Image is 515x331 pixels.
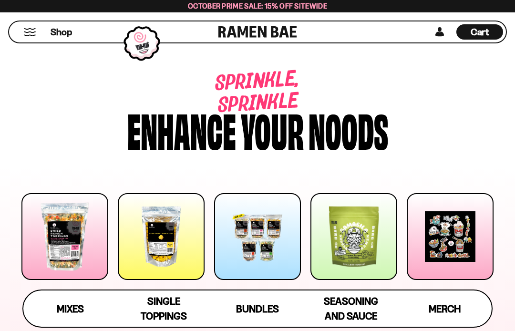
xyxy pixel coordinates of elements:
div: Cart [456,21,503,42]
div: Enhance [127,106,236,152]
span: Bundles [236,303,279,315]
span: Merch [429,303,461,315]
button: Mobile Menu Trigger [23,28,36,36]
a: Merch [398,290,492,327]
div: noods [309,106,388,152]
a: Bundles [211,290,304,327]
a: Shop [51,24,72,40]
a: Seasoning and Sauce [304,290,398,327]
span: Shop [51,26,72,39]
span: Single Toppings [141,295,187,322]
span: Cart [471,26,489,38]
span: Seasoning and Sauce [324,295,378,322]
span: October Prime Sale: 15% off Sitewide [188,1,327,10]
a: Mixes [23,290,117,327]
a: Single Toppings [117,290,210,327]
div: your [241,106,304,152]
span: Mixes [57,303,84,315]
